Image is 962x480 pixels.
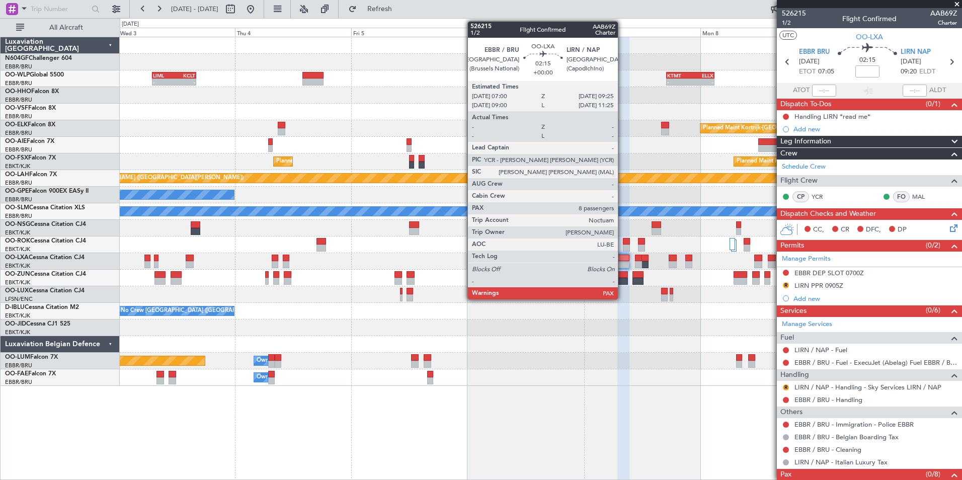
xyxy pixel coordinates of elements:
button: R [783,282,789,288]
span: Leg Information [780,136,831,147]
span: 02:15 [859,55,875,65]
span: OO-LXA [5,255,29,261]
span: 526215 [782,8,806,19]
span: Dispatch To-Dos [780,99,831,110]
span: OO-ROK [5,238,30,244]
span: Services [780,305,807,317]
div: Add new [793,294,957,303]
span: OO-SLM [5,205,29,211]
a: EBBR / BRU - Fuel - ExecuJet (Abelag) Fuel EBBR / BRU [794,358,957,367]
div: Planned Maint Kortrijk-[GEOGRAPHIC_DATA] [703,121,820,136]
span: OO-WLP [5,72,30,78]
span: CC, [813,225,824,235]
a: EBBR/BRU [5,79,32,87]
div: KCLT [174,72,195,78]
span: 07:05 [818,67,834,77]
span: OO-LUX [5,288,29,294]
div: - [153,79,174,85]
span: Fuel [780,332,794,344]
a: EBKT/KJK [5,163,30,170]
span: OO-LAH [5,172,29,178]
span: (0/2) [926,240,940,251]
span: ETOT [799,67,816,77]
span: Charter [930,19,957,27]
span: Permits [780,240,804,252]
a: Schedule Crew [782,162,826,172]
input: Trip Number [31,2,89,17]
span: D-IBLU [5,304,25,310]
button: UTC [779,31,797,40]
span: EBBR BRU [799,47,830,57]
a: OO-WLPGlobal 5500 [5,72,64,78]
a: EBBR/BRU [5,362,32,369]
div: [DATE] [122,20,139,29]
span: OO-LUM [5,354,30,360]
span: CR [841,225,849,235]
a: EBBR/BRU [5,129,32,137]
a: EBBR / BRU - Immigration - Police EBBR [794,420,914,429]
div: Handling LIRN *read me* [794,112,870,121]
span: (0/8) [926,469,940,479]
div: Planned Maint Kortrijk-[GEOGRAPHIC_DATA] [737,154,854,169]
a: EBBR/BRU [5,196,32,203]
a: YCR [812,192,834,201]
div: CP [792,191,809,202]
a: OO-VSFFalcon 8X [5,105,56,111]
a: EBKT/KJK [5,246,30,253]
div: Sun 7 [584,28,700,37]
div: - [690,79,713,85]
a: LIRN / NAP - Fuel [794,346,847,354]
div: Fri 5 [351,28,467,37]
span: [DATE] - [DATE] [171,5,218,14]
a: EBBR/BRU [5,378,32,386]
a: Manage Services [782,319,832,330]
a: OO-GPEFalcon 900EX EASy II [5,188,89,194]
a: LIRN / NAP - Handling - Sky Services LIRN / NAP [794,383,941,391]
a: OO-JIDCessna CJ1 525 [5,321,70,327]
span: (0/1) [926,99,940,109]
div: Add new [793,125,957,133]
div: - [174,79,195,85]
a: OO-ELKFalcon 8X [5,122,55,128]
a: OO-NSGCessna Citation CJ4 [5,221,86,227]
div: LIML [153,72,174,78]
a: EBBR/BRU [5,96,32,104]
span: [DATE] [799,57,820,67]
span: OO-FAE [5,371,28,377]
button: All Aircraft [11,20,109,36]
a: OO-HHOFalcon 8X [5,89,59,95]
div: Wed 3 [118,28,234,37]
a: OO-SLMCessna Citation XLS [5,205,85,211]
a: EBBR/BRU [5,146,32,153]
a: EBKT/KJK [5,279,30,286]
a: EBBR / BRU - Belgian Boarding Tax [794,433,899,441]
a: EBKT/KJK [5,229,30,236]
span: DP [898,225,907,235]
button: Refresh [344,1,404,17]
div: KTMT [667,72,690,78]
span: (0/6) [926,305,940,315]
span: OO-HHO [5,89,31,95]
a: OO-LAHFalcon 7X [5,172,57,178]
a: EBKT/KJK [5,312,30,319]
div: Mon 8 [700,28,817,37]
span: DFC, [866,225,881,235]
a: LFSN/ENC [5,295,33,303]
a: OO-ZUNCessna Citation CJ4 [5,271,86,277]
span: OO-ELK [5,122,28,128]
span: Dispatch Checks and Weather [780,208,876,220]
span: N604GF [5,55,29,61]
a: OO-LXACessna Citation CJ4 [5,255,85,261]
a: EBBR/BRU [5,179,32,187]
a: EBBR / BRU - Cleaning [794,445,861,454]
div: ELLX [690,72,713,78]
a: MAL [912,192,935,201]
span: OO-AIE [5,138,27,144]
a: EBBR/BRU [5,212,32,220]
a: D-IBLUCessna Citation M2 [5,304,79,310]
span: OO-NSG [5,221,30,227]
div: Planned Maint Kortrijk-[GEOGRAPHIC_DATA] [276,154,393,169]
a: EBBR/BRU [5,113,32,120]
a: EBBR/BRU [5,63,32,70]
a: EBKT/KJK [5,262,30,270]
